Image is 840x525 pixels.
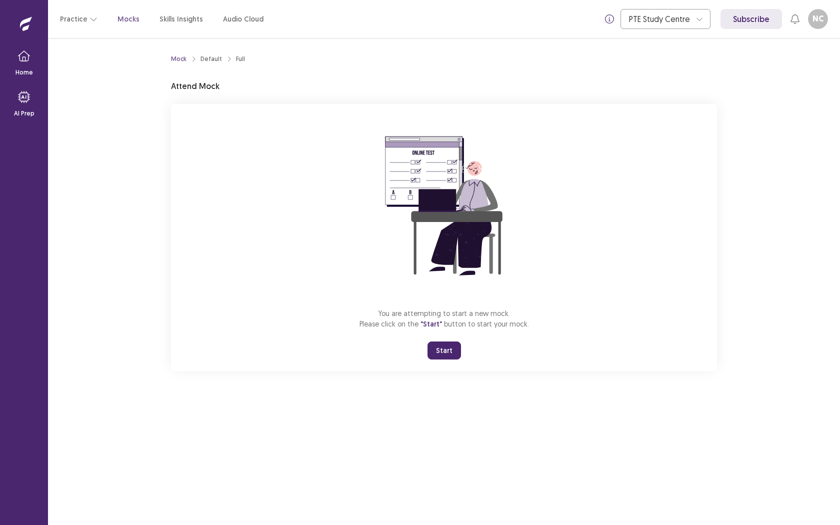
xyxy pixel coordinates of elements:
[14,109,34,118] p: AI Prep
[117,14,139,24] a: Mocks
[200,54,222,63] div: Default
[223,14,263,24] a: Audio Cloud
[420,319,442,328] span: "Start"
[354,116,534,296] img: attend-mock
[720,9,782,29] a: Subscribe
[629,9,691,28] div: PTE Study Centre
[15,68,33,77] p: Home
[427,341,461,359] button: Start
[159,14,203,24] a: Skills Insights
[60,10,97,28] button: Practice
[359,308,529,329] p: You are attempting to start a new mock. Please click on the button to start your mock.
[808,9,828,29] button: NC
[171,80,219,92] p: Attend Mock
[171,54,245,63] nav: breadcrumb
[236,54,245,63] div: Full
[171,54,186,63] a: Mock
[600,10,618,28] button: info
